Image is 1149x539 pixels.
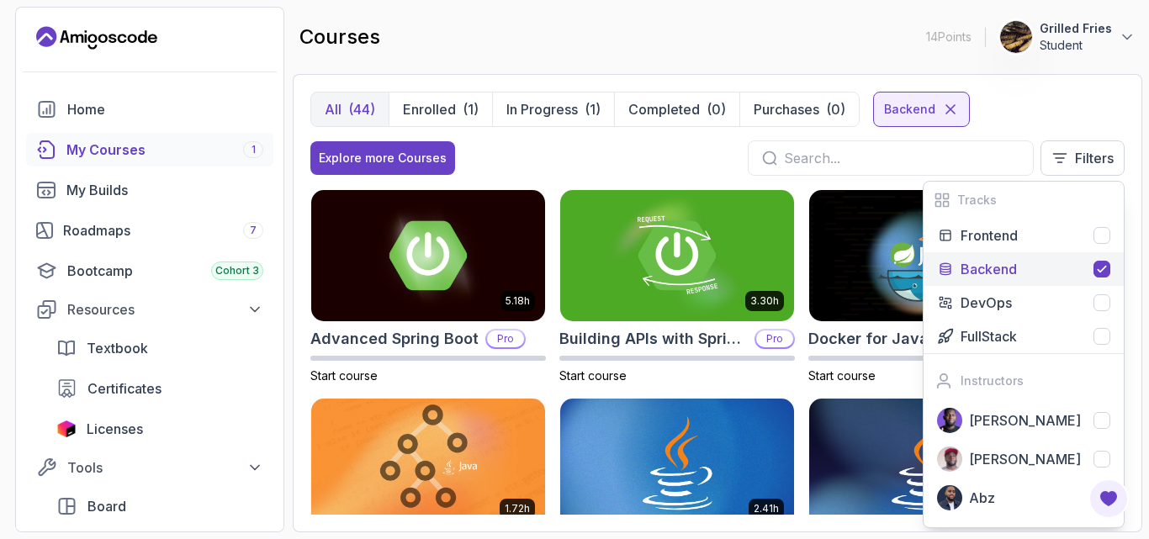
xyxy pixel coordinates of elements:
[299,24,380,50] h2: courses
[403,99,456,119] p: Enrolled
[809,399,1043,530] img: Java for Developers card
[957,192,997,209] h2: Tracks
[1000,21,1032,53] img: user profile image
[924,320,1124,353] button: FullStack
[1088,478,1129,519] button: Open Feedback Button
[26,254,273,288] a: bootcamp
[26,294,273,325] button: Resources
[585,99,601,119] div: (1)
[463,99,479,119] div: (1)
[310,141,455,175] button: Explore more Courses
[961,225,1018,246] p: Frontend
[884,101,935,118] p: Backend
[63,220,263,240] div: Roadmaps
[614,92,739,126] button: Completed(0)
[26,173,273,207] a: builds
[924,478,1124,517] button: instructor imgAbz
[560,399,794,530] img: Java for Beginners card
[46,331,273,365] a: textbook
[937,485,962,510] img: instructor img
[46,412,273,446] a: licenses
[969,449,1081,469] p: [PERSON_NAME]
[937,447,962,472] img: instructor img
[826,99,845,119] div: (0)
[46,489,273,523] a: board
[924,219,1124,252] button: Frontend
[784,148,1019,168] input: Search...
[26,452,273,483] button: Tools
[67,299,263,320] div: Resources
[739,92,859,126] button: Purchases(0)
[707,99,726,119] div: (0)
[1040,37,1112,54] p: Student
[492,92,614,126] button: In Progress(1)
[560,190,794,321] img: Building APIs with Spring Boot card
[66,140,263,160] div: My Courses
[319,150,447,166] div: Explore more Courses
[750,294,779,308] p: 3.30h
[559,368,627,383] span: Start course
[487,330,524,347] p: Pro
[559,327,748,351] h2: Building APIs with Spring Boot
[924,286,1124,320] button: DevOps
[1040,140,1125,176] button: Filters
[325,99,342,119] p: All
[389,92,492,126] button: Enrolled(1)
[26,133,273,166] a: courses
[56,420,77,437] img: jetbrains icon
[961,259,1017,279] p: Backend
[36,24,157,51] a: Landing page
[506,294,530,308] p: 5.18h
[311,92,389,126] button: All(44)
[311,399,545,530] img: Java Data Structures card
[969,488,995,508] p: Abz
[505,502,530,515] p: 1.72h
[961,326,1017,346] p: FullStack
[961,373,1024,389] h2: Instructors
[66,180,263,200] div: My Builds
[809,190,1043,321] img: Docker for Java Developers card
[215,264,259,277] span: Cohort 3
[46,372,273,405] a: certificates
[26,92,273,126] a: home
[999,20,1136,54] button: user profile imageGrilled FriesStudent
[808,327,997,351] h2: Docker for Java Developers
[310,368,378,383] span: Start course
[87,338,148,358] span: Textbook
[628,99,700,119] p: Completed
[924,252,1124,286] button: Backend
[808,368,876,383] span: Start course
[310,327,479,351] h2: Advanced Spring Boot
[926,29,972,45] p: 14 Points
[1040,20,1112,37] p: Grilled Fries
[754,502,779,515] p: 2.41h
[961,293,1012,313] p: DevOps
[348,99,375,119] div: (44)
[252,143,256,156] span: 1
[26,214,273,247] a: roadmaps
[754,99,819,119] p: Purchases
[506,99,578,119] p: In Progress
[67,261,263,281] div: Bootcamp
[87,419,143,439] span: Licenses
[87,378,161,399] span: Certificates
[924,440,1124,478] button: instructor img[PERSON_NAME]
[1075,148,1114,168] p: Filters
[311,190,545,321] img: Advanced Spring Boot card
[87,496,126,516] span: Board
[756,330,793,347] p: Pro
[67,99,263,119] div: Home
[937,408,962,433] img: instructor img
[67,457,263,478] div: Tools
[969,410,1081,431] p: [PERSON_NAME]
[924,401,1124,440] button: instructor img[PERSON_NAME]
[250,224,257,237] span: 7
